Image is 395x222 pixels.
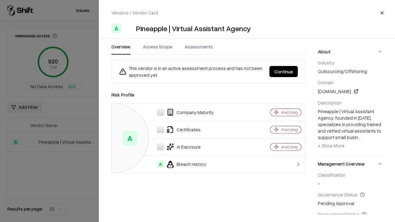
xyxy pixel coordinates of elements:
span: + Show More [318,143,344,148]
div: Company Maturity [117,109,249,116]
button: Access Scope [143,43,172,55]
button: + Show More [318,141,344,150]
button: Assessments [185,43,213,55]
div: Certificates [117,126,249,133]
div: Analyzing [281,127,298,132]
div: Governance Status [318,192,383,197]
span: ... [358,134,361,140]
button: Overview [111,43,131,55]
div: - [318,172,383,187]
button: Management Overview [318,156,383,172]
button: About [318,43,383,60]
div: AI Exposure [117,143,249,150]
div: A [123,131,137,146]
div: Pending Approval [318,192,383,207]
p: Vendors / Vendor Card [111,10,158,16]
div: Analyzing [281,110,298,115]
div: Procurement Status [318,212,383,217]
div: A [111,23,121,33]
span: outsourcing/offshoring [318,68,383,75]
div: Description [318,100,383,105]
div: Pineapple | Virtual Assistant Agency, founded in [DATE], specializes in providing trained and vet... [318,108,383,151]
button: Continue [269,66,298,77]
div: Breach History [117,161,249,168]
div: Classification [318,172,383,178]
div: Risk Profile [111,91,306,98]
div: Domain [318,80,383,85]
img: Pineapple | Virtual Assistant Agency [124,23,134,33]
div: Analyzing [281,144,298,150]
div: About [318,60,383,155]
div: This vendor is in an active assessment process and has not been approved yet. [119,65,264,78]
div: Pineapple | Virtual Assistant Agency [136,23,251,33]
div: [DOMAIN_NAME] [318,88,383,95]
div: A [157,161,164,168]
div: Industry [318,60,383,65]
